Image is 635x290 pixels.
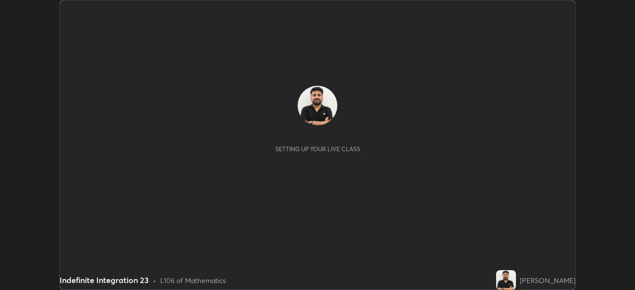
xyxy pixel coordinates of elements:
[153,275,156,286] div: •
[496,270,516,290] img: a9ba632262ef428287db51fe8869eec0.jpg
[275,145,360,153] div: Setting up your live class
[298,86,337,125] img: a9ba632262ef428287db51fe8869eec0.jpg
[520,275,575,286] div: [PERSON_NAME]
[60,274,149,286] div: Indefinite Integration 23
[160,275,226,286] div: L106 of Mathematics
